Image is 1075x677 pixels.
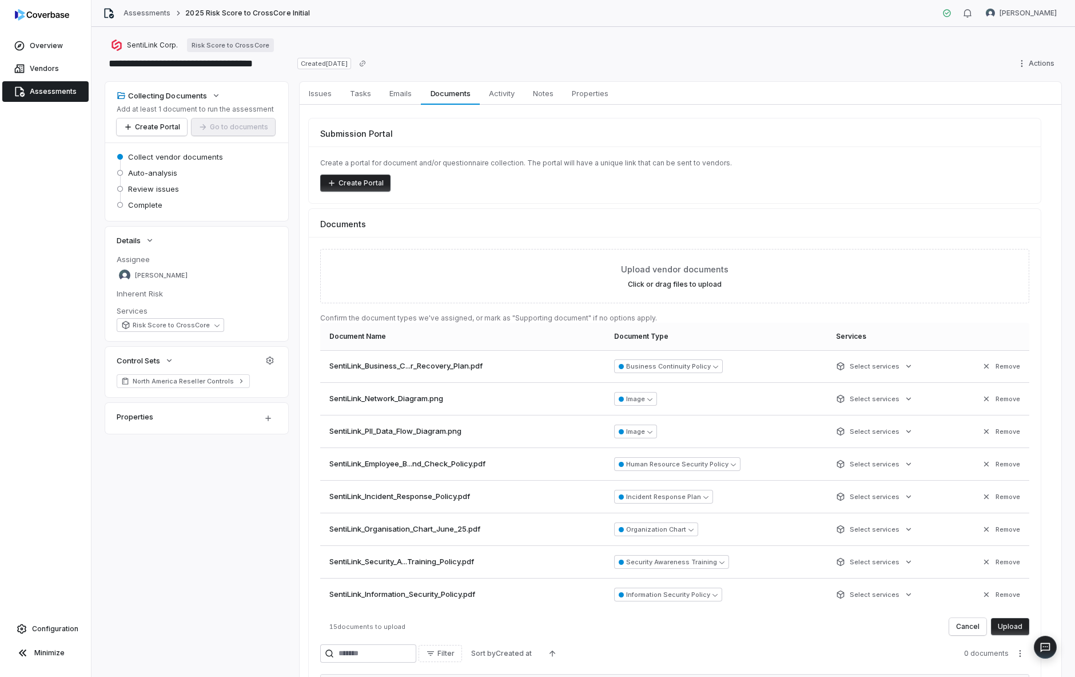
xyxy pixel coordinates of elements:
div: Collecting Documents [117,90,207,101]
button: Minimize [5,642,86,664]
th: Document Name [320,323,607,350]
button: Security Awareness Training [614,555,729,569]
a: Assessments [124,9,170,18]
p: Create a portal for document and/or questionnaire collection. The portal will have a unique link ... [320,159,1029,168]
dt: Services [117,306,277,316]
p: Add at least 1 document to run the assessment [117,105,275,114]
img: Philip Woolley avatar [986,9,995,18]
button: Select services [833,519,917,540]
button: More actions [1011,645,1029,662]
button: Information Security Policy [614,588,722,601]
span: SentiLink_Security_A...Training_Policy.pdf [329,556,474,568]
button: Select services [833,454,917,474]
span: Complete [128,200,162,210]
dt: Inherent Risk [117,288,277,299]
span: Collect vendor documents [128,152,223,162]
button: Incident Response Plan [614,490,713,504]
span: SentiLink_Incident_Response_Policy.pdf [329,491,470,502]
span: [PERSON_NAME] [135,271,188,280]
a: Vendors [2,58,89,79]
button: Actions [1014,55,1061,72]
button: Copy link [352,53,373,74]
a: Configuration [5,619,86,639]
button: Remove [978,421,1024,442]
button: Ascending [541,645,564,662]
button: Business Continuity Policy [614,359,723,373]
label: Click or drag files to upload [628,280,722,289]
span: 0 documents [964,649,1009,658]
button: Remove [978,356,1024,377]
span: Upload vendor documents [621,263,728,275]
span: Tasks [345,86,376,101]
span: Emails [385,86,416,101]
span: SentiLink_PII_Data_Flow_Diagram.png [329,426,461,437]
button: Details [113,230,158,251]
span: SentiLink Corp. [127,41,178,50]
span: 15 documents to upload [329,623,405,631]
span: Auto-analysis [128,168,177,178]
p: Confirm the document types we've assigned, or mark as "Supporting document" if no options apply. [320,314,1029,323]
span: SentiLink_Business_C...r_Recovery_Plan.pdf [329,361,483,372]
span: Issues [304,86,336,101]
span: Properties [567,86,613,101]
button: Human Resource Security Policy [614,457,740,471]
a: Overview [2,35,89,56]
button: Upload [991,618,1029,635]
img: logo-D7KZi-bG.svg [15,9,69,21]
button: Create Portal [320,175,391,192]
button: Remove [978,584,1024,605]
span: SentiLink_Organisation_Chart_June_25.pdf [329,524,480,535]
span: Notes [528,86,558,101]
span: Review issues [128,184,179,194]
button: Sort byCreated at [464,645,539,662]
a: North America Reseller Controls [117,374,250,388]
span: SentiLink_Employee_B...nd_Check_Policy.pdf [329,458,485,470]
button: Philip Woolley avatar[PERSON_NAME] [979,5,1064,22]
button: Select services [833,389,917,409]
button: Filter [419,645,462,662]
th: Document Type [607,323,830,350]
button: Select services [833,421,917,442]
span: Submission Portal [320,128,393,140]
dt: Assignee [117,254,277,264]
span: Configuration [32,624,78,634]
button: Collecting Documents [113,85,224,106]
button: Remove [978,552,1024,572]
a: Risk Score to CrossCore [187,38,274,52]
button: Remove [978,486,1024,507]
button: Select services [833,584,917,605]
span: SentiLink_Network_Diagram.png [329,393,443,405]
button: Organization Chart [614,522,698,536]
span: [PERSON_NAME] [1000,9,1057,18]
button: Select services [833,356,917,377]
button: Create Portal [117,118,187,136]
span: Details [117,235,141,246]
svg: Ascending [548,649,557,658]
button: Remove [978,454,1024,474]
button: Select services [833,486,917,507]
a: Assessments [2,81,89,102]
span: Assessments [30,87,77,96]
button: Select services [833,552,917,572]
button: Image [614,425,657,438]
span: Minimize [34,648,65,658]
th: Services [829,323,951,350]
span: Risk Score to CrossCore [133,321,210,330]
span: Overview [30,41,63,50]
span: Vendors [30,64,59,73]
button: Image [614,392,657,406]
button: Remove [978,519,1024,540]
span: North America Reseller Controls [133,377,234,386]
span: Documents [426,86,475,101]
img: Philip Woolley avatar [119,270,130,281]
button: Control Sets [113,350,177,371]
span: Activity [484,86,519,101]
span: Documents [320,218,366,230]
span: Control Sets [117,355,160,366]
button: https://sentilink.com/SentiLink Corp. [107,35,181,56]
span: Created [DATE] [297,58,351,69]
button: Cancel [949,618,986,635]
span: SentiLink_Information_Security_Policy.pdf [329,589,475,600]
span: Filter [437,649,455,658]
button: Remove [978,389,1024,409]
